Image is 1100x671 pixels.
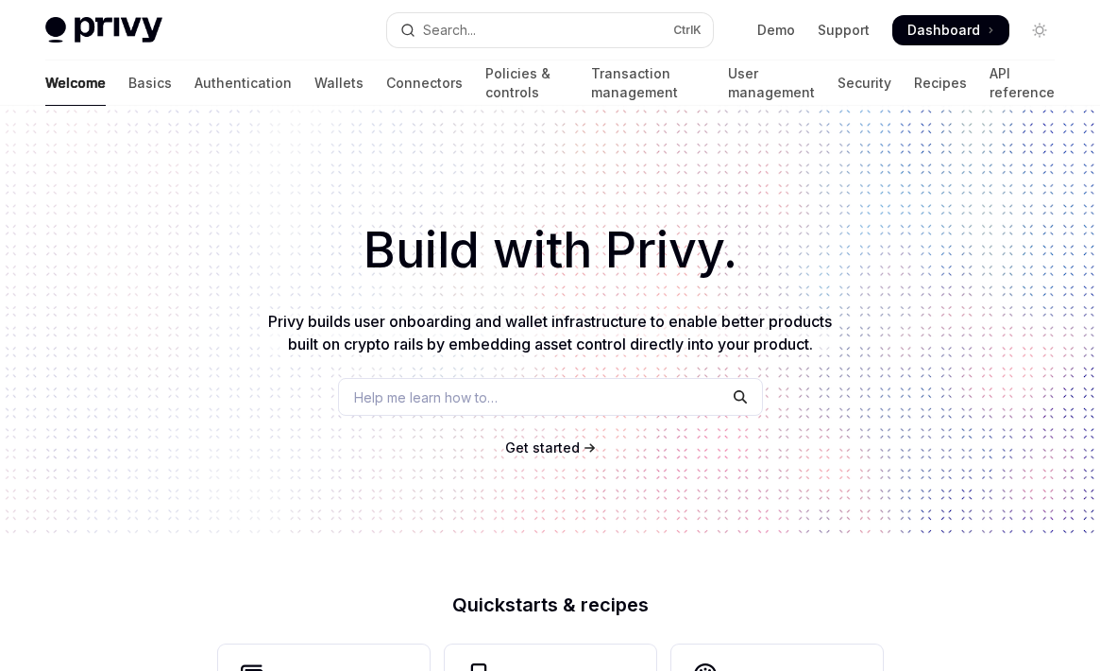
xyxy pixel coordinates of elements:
span: Get started [505,439,580,456]
h1: Build with Privy. [30,214,1070,287]
span: Ctrl K [673,23,702,38]
a: Connectors [386,60,463,106]
a: Transaction management [591,60,705,106]
h2: Quickstarts & recipes [218,595,883,614]
a: Get started [505,439,580,457]
button: Open search [387,13,714,47]
div: Search... [423,19,476,42]
a: API reference [990,60,1055,106]
a: User management [728,60,815,106]
a: Dashboard [892,15,1009,45]
button: Toggle dark mode [1024,15,1055,45]
img: light logo [45,17,162,43]
a: Support [818,21,870,40]
a: Wallets [314,60,364,106]
a: Recipes [914,60,967,106]
a: Security [838,60,891,106]
span: Dashboard [907,21,980,40]
a: Welcome [45,60,106,106]
a: Demo [757,21,795,40]
span: Privy builds user onboarding and wallet infrastructure to enable better products built on crypto ... [268,312,832,353]
a: Policies & controls [485,60,568,106]
a: Basics [128,60,172,106]
span: Help me learn how to… [354,387,498,407]
a: Authentication [195,60,292,106]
